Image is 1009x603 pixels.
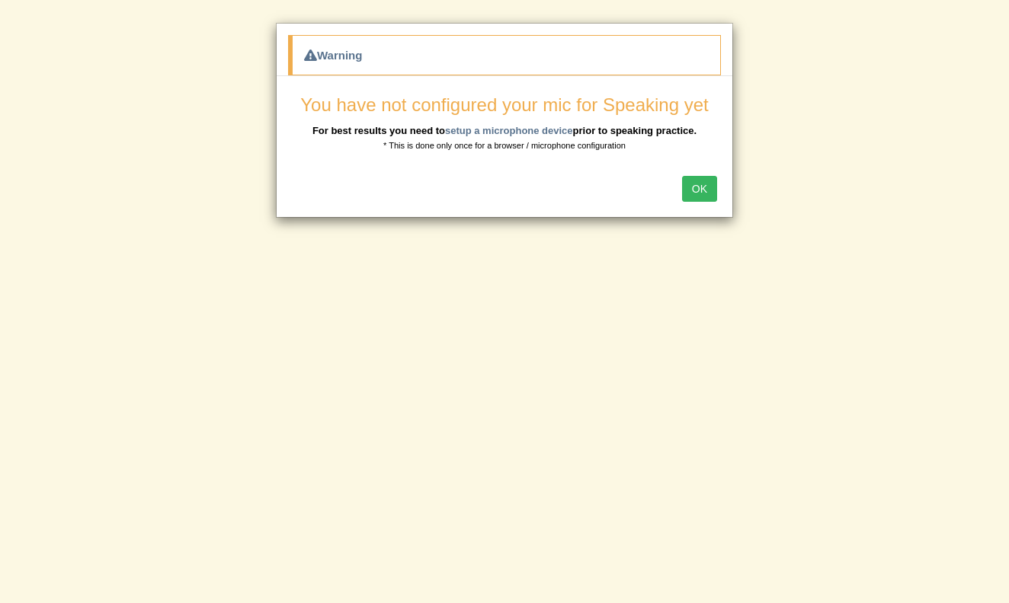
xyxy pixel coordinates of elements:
[312,125,697,136] b: For best results you need to prior to speaking practice.
[682,176,717,202] button: OK
[383,141,626,150] small: * This is done only once for a browser / microphone configuration
[445,125,573,136] a: setup a microphone device
[300,94,708,115] span: You have not configured your mic for Speaking yet
[288,35,721,75] div: Warning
